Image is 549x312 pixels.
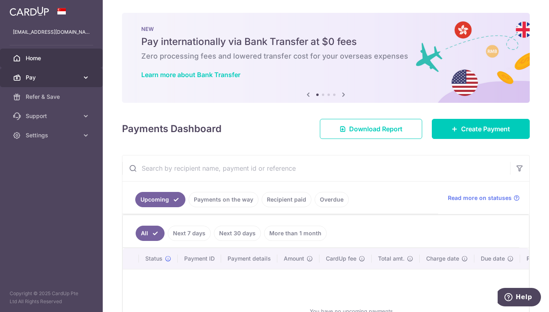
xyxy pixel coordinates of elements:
a: All [136,226,165,241]
a: Next 7 days [168,226,211,241]
span: Settings [26,131,79,139]
p: [EMAIL_ADDRESS][DOMAIN_NAME] [13,28,90,36]
th: Payment details [221,248,277,269]
h6: Zero processing fees and lowered transfer cost for your overseas expenses [141,51,510,61]
span: Home [26,54,79,62]
span: Create Payment [461,124,510,134]
span: Download Report [349,124,403,134]
a: Overdue [315,192,349,207]
h4: Payments Dashboard [122,122,222,136]
span: Support [26,112,79,120]
span: Due date [481,255,505,263]
input: Search by recipient name, payment id or reference [122,155,510,181]
th: Payment ID [178,248,221,269]
h5: Pay internationally via Bank Transfer at $0 fees [141,35,510,48]
img: CardUp [10,6,49,16]
a: Next 30 days [214,226,261,241]
a: Learn more about Bank Transfer [141,71,240,79]
img: Bank transfer banner [122,13,530,103]
p: NEW [141,26,510,32]
span: Charge date [426,255,459,263]
a: Payments on the way [189,192,258,207]
a: Upcoming [135,192,185,207]
a: Read more on statuses [448,194,520,202]
span: Amount [284,255,304,263]
a: Download Report [320,119,422,139]
span: Pay [26,73,79,82]
span: Read more on statuses [448,194,512,202]
span: CardUp fee [326,255,356,263]
a: Create Payment [432,119,530,139]
iframe: Opens a widget where you can find more information [498,288,541,308]
a: Recipient paid [262,192,311,207]
span: Status [145,255,163,263]
span: Refer & Save [26,93,79,101]
span: Total amt. [378,255,405,263]
a: More than 1 month [264,226,327,241]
